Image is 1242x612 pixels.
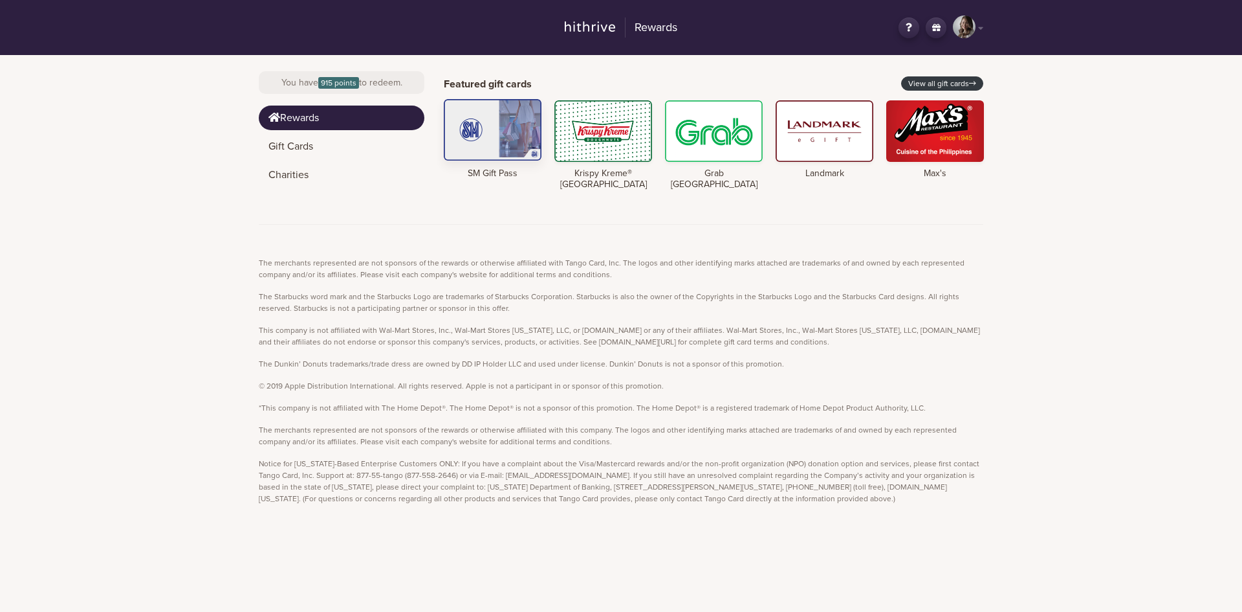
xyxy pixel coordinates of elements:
h2: Rewards [625,17,677,38]
p: *This company is not affiliated with The Home Depot®. The Home Depot® is not a sponsor of this pr... [259,402,983,414]
a: Charities [259,163,424,187]
span: 915 points [318,77,359,89]
h4: SM Gift Pass [444,168,541,179]
h4: Landmark [776,168,873,179]
h2: Featured gift cards [444,78,532,91]
a: View all gift cards [901,76,983,91]
p: The Dunkin’ Donuts trademarks/trade dress are owned by DD IP Holder LLC and used under license. D... [259,358,983,370]
a: Landmark [776,100,873,179]
p: © 2019 Apple Distribution International. All rights reserved. Apple is not a participant in or sp... [259,380,983,392]
p: The Starbucks word mark and the Starbucks Logo are trademarks of Starbucks Corporation. Starbucks... [259,291,983,314]
p: Notice for [US_STATE]-Based Enterprise Customers ONLY: If you have a complaint about the Visa/Mas... [259,458,983,504]
a: Grab [GEOGRAPHIC_DATA] [665,100,763,190]
p: The merchants represented are not sponsors of the rewards or otherwise affiliated with this compa... [259,424,983,448]
h4: Grab [GEOGRAPHIC_DATA] [665,168,763,190]
p: This company is not affiliated with Wal-Mart Stores, Inc., Wal-Mart Stores [US_STATE], LLC, or [D... [259,324,983,348]
a: Rewards [556,16,686,40]
p: The merchants represented are not sponsors of the rewards or otherwise affiliated with Tango Card... [259,257,983,280]
a: Krispy Kreme® [GEOGRAPHIC_DATA] [554,100,652,190]
img: hithrive-logo.9746416d.svg [565,21,616,32]
h4: Krispy Kreme® [GEOGRAPHIC_DATA] [554,168,652,190]
a: Rewards [259,106,424,130]
a: Gift Cards [259,134,424,159]
div: You have to redeem. [259,71,424,94]
h4: Max's [886,168,984,179]
span: Help [29,9,56,21]
a: SM Gift Pass [444,100,541,179]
